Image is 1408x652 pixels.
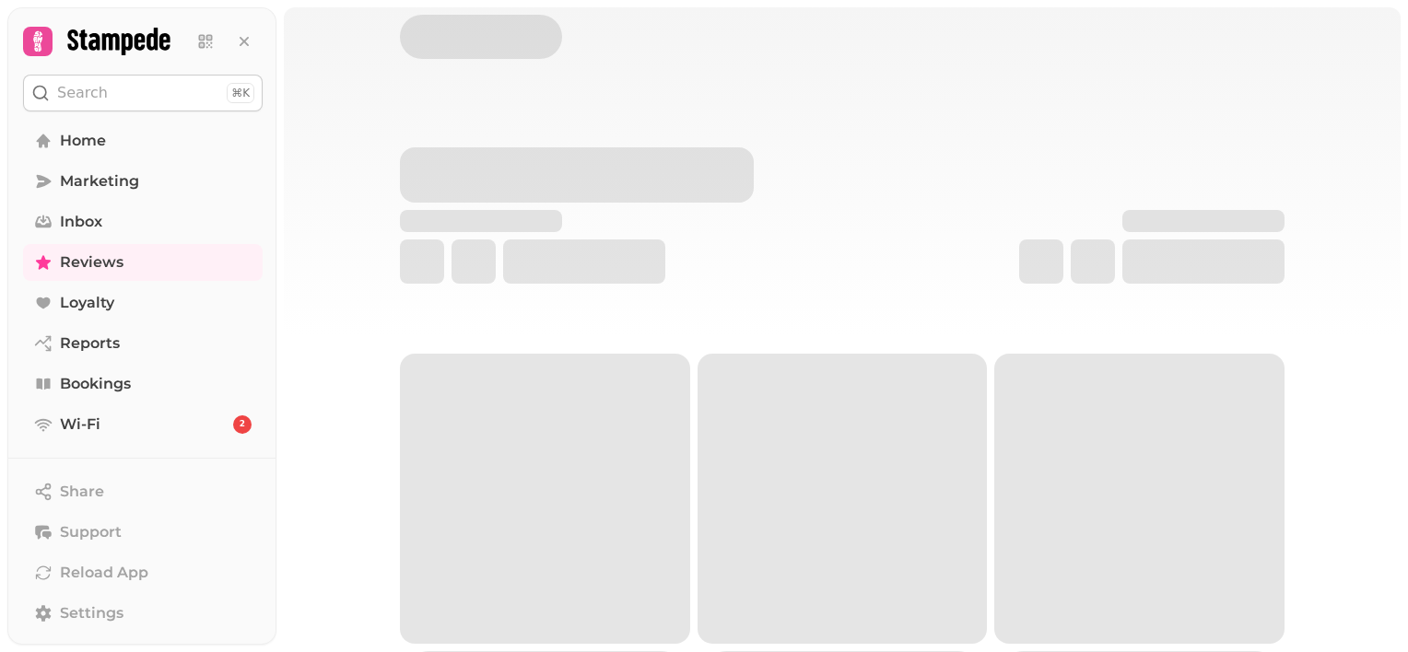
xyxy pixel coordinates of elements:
[23,554,263,591] button: Reload App
[60,292,114,314] span: Loyalty
[23,285,263,321] a: Loyalty
[23,75,263,111] button: Search⌘K
[23,244,263,281] a: Reviews
[23,473,263,510] button: Share
[57,82,108,104] p: Search
[60,251,123,274] span: Reviews
[60,602,123,624] span: Settings
[60,413,100,436] span: Wi-Fi
[23,595,263,632] a: Settings
[60,211,102,233] span: Inbox
[23,325,263,362] a: Reports
[23,204,263,240] a: Inbox
[60,481,104,503] span: Share
[23,514,263,551] button: Support
[23,406,263,443] a: Wi-Fi2
[23,163,263,200] a: Marketing
[23,122,263,159] a: Home
[227,83,254,103] div: ⌘K
[60,521,122,543] span: Support
[240,418,245,431] span: 2
[23,366,263,402] a: Bookings
[60,170,139,192] span: Marketing
[60,562,148,584] span: Reload App
[60,332,120,355] span: Reports
[60,130,106,152] span: Home
[60,373,131,395] span: Bookings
